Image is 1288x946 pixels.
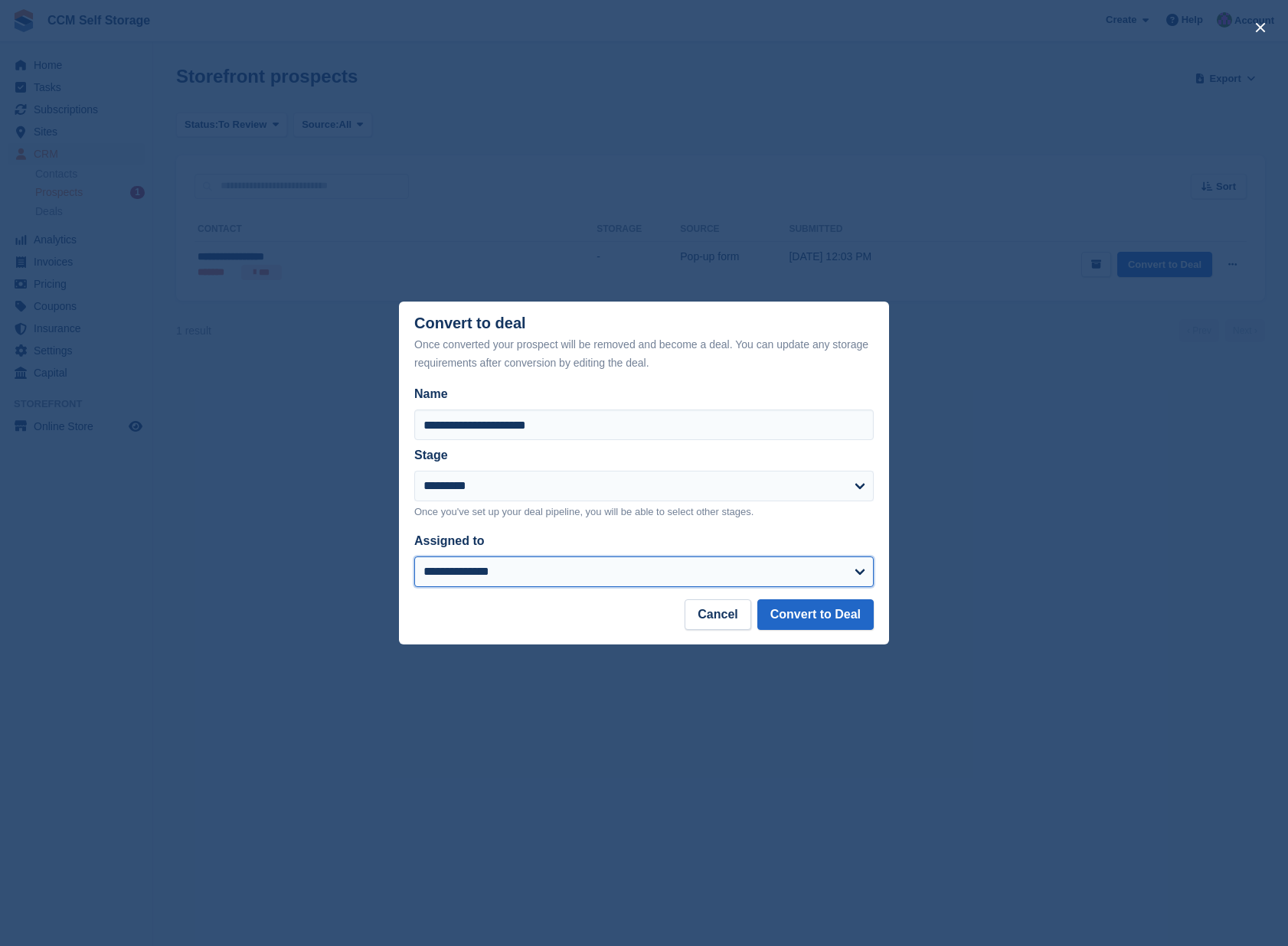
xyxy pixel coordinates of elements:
div: Once converted your prospect will be removed and become a deal. You can update any storage requir... [414,335,874,372]
label: Assigned to [414,534,485,547]
label: Stage [414,449,448,462]
button: Convert to Deal [757,599,874,630]
div: Convert to deal [414,315,874,372]
p: Once you've set up your deal pipeline, you will be able to select other stages. [414,504,874,520]
label: Name [414,385,874,403]
button: close [1248,15,1273,40]
button: Cancel [685,599,750,630]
